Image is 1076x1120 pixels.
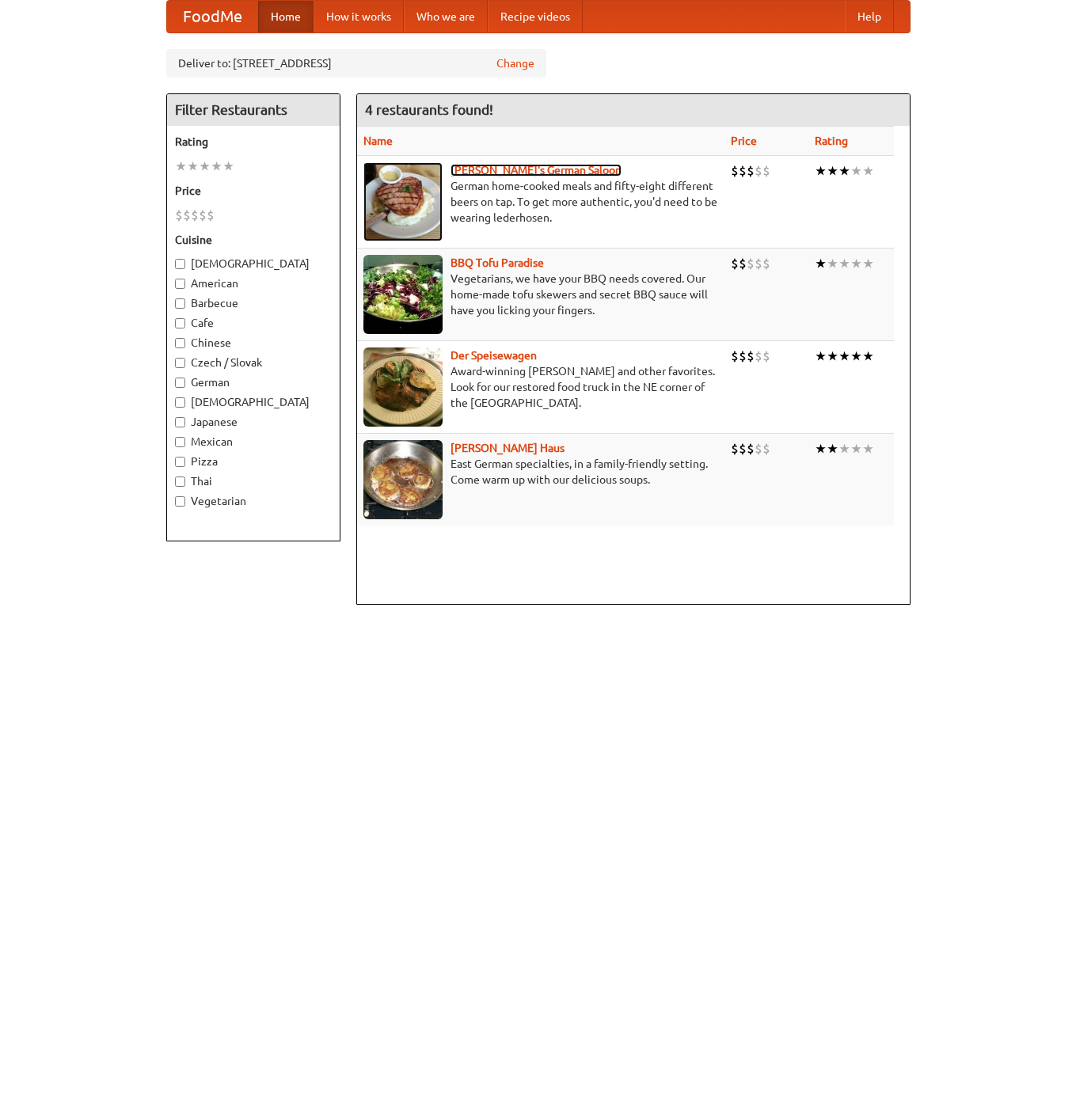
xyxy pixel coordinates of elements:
input: Thai [175,476,185,487]
p: Award-winning [PERSON_NAME] and other favorites. Look for our restored food truck in the NE corne... [363,363,718,411]
li: $ [199,207,207,224]
li: $ [175,207,183,224]
h5: Cuisine [175,232,332,248]
p: Vegetarians, we have your BBQ needs covered. Our home-made tofu skewers and secret BBQ sauce will... [363,271,718,318]
li: ★ [850,162,862,180]
li: ★ [862,162,874,180]
li: $ [747,255,755,272]
h4: Filter Restaurants [167,94,340,126]
li: $ [739,255,747,272]
li: ★ [862,347,874,365]
a: Der Speisewagen [451,349,537,362]
input: [DEMOGRAPHIC_DATA] [175,397,185,408]
a: Rating [815,135,848,147]
input: Cafe [175,318,185,328]
li: ★ [211,158,222,175]
input: Mexican [175,437,185,447]
li: ★ [850,440,862,457]
li: ★ [815,440,827,457]
li: $ [739,162,747,180]
li: ★ [222,158,234,175]
img: esthers.jpg [363,162,443,241]
img: speisewagen.jpg [363,347,443,427]
li: $ [755,440,762,457]
a: Price [731,135,757,147]
a: Recipe videos [488,1,583,32]
li: ★ [838,255,850,272]
h5: Rating [175,134,332,150]
li: ★ [175,158,187,175]
label: Thai [175,473,332,489]
li: $ [739,440,747,457]
a: Help [845,1,894,32]
li: ★ [838,440,850,457]
input: Czech / Slovak [175,358,185,368]
a: [PERSON_NAME]'s German Saloon [451,164,622,177]
li: $ [755,347,762,365]
label: German [175,374,332,390]
li: $ [762,347,770,365]
li: $ [191,207,199,224]
li: $ [762,255,770,272]
input: Japanese [175,417,185,427]
li: ★ [862,440,874,457]
li: ★ [199,158,211,175]
label: [DEMOGRAPHIC_DATA] [175,256,332,271]
input: Vegetarian [175,496,185,507]
li: $ [747,162,755,180]
a: Home [258,1,314,32]
img: kohlhaus.jpg [363,440,443,519]
input: Chinese [175,338,185,348]
li: ★ [815,255,827,272]
li: ★ [850,255,862,272]
input: Pizza [175,457,185,467]
li: $ [747,440,755,457]
a: [PERSON_NAME] Haus [451,442,565,454]
a: Name [363,135,393,147]
div: Deliver to: [STREET_ADDRESS] [166,49,546,78]
li: ★ [827,255,838,272]
label: American [175,275,332,291]
input: Barbecue [175,298,185,309]
li: ★ [862,255,874,272]
label: Vegetarian [175,493,332,509]
li: $ [731,440,739,457]
a: BBQ Tofu Paradise [451,256,544,269]
input: American [175,279,185,289]
li: ★ [827,347,838,365]
li: ★ [827,440,838,457]
li: ★ [827,162,838,180]
label: Cafe [175,315,332,331]
li: ★ [187,158,199,175]
label: [DEMOGRAPHIC_DATA] [175,394,332,410]
a: FoodMe [167,1,258,32]
a: Change [496,55,534,71]
li: $ [731,162,739,180]
li: $ [755,162,762,180]
li: $ [183,207,191,224]
li: $ [207,207,215,224]
p: German home-cooked meals and fifty-eight different beers on tap. To get more authentic, you'd nee... [363,178,718,226]
input: [DEMOGRAPHIC_DATA] [175,259,185,269]
input: German [175,378,185,388]
ng-pluralize: 4 restaurants found! [365,102,493,117]
label: Barbecue [175,295,332,311]
li: ★ [838,162,850,180]
a: Who we are [404,1,488,32]
li: ★ [815,162,827,180]
li: $ [762,440,770,457]
label: Japanese [175,414,332,430]
li: $ [755,255,762,272]
label: Czech / Slovak [175,355,332,370]
li: $ [747,347,755,365]
img: tofuparadise.jpg [363,255,443,334]
h5: Price [175,183,332,199]
li: $ [731,255,739,272]
li: $ [762,162,770,180]
label: Chinese [175,335,332,351]
li: ★ [850,347,862,365]
li: $ [739,347,747,365]
a: How it works [314,1,404,32]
